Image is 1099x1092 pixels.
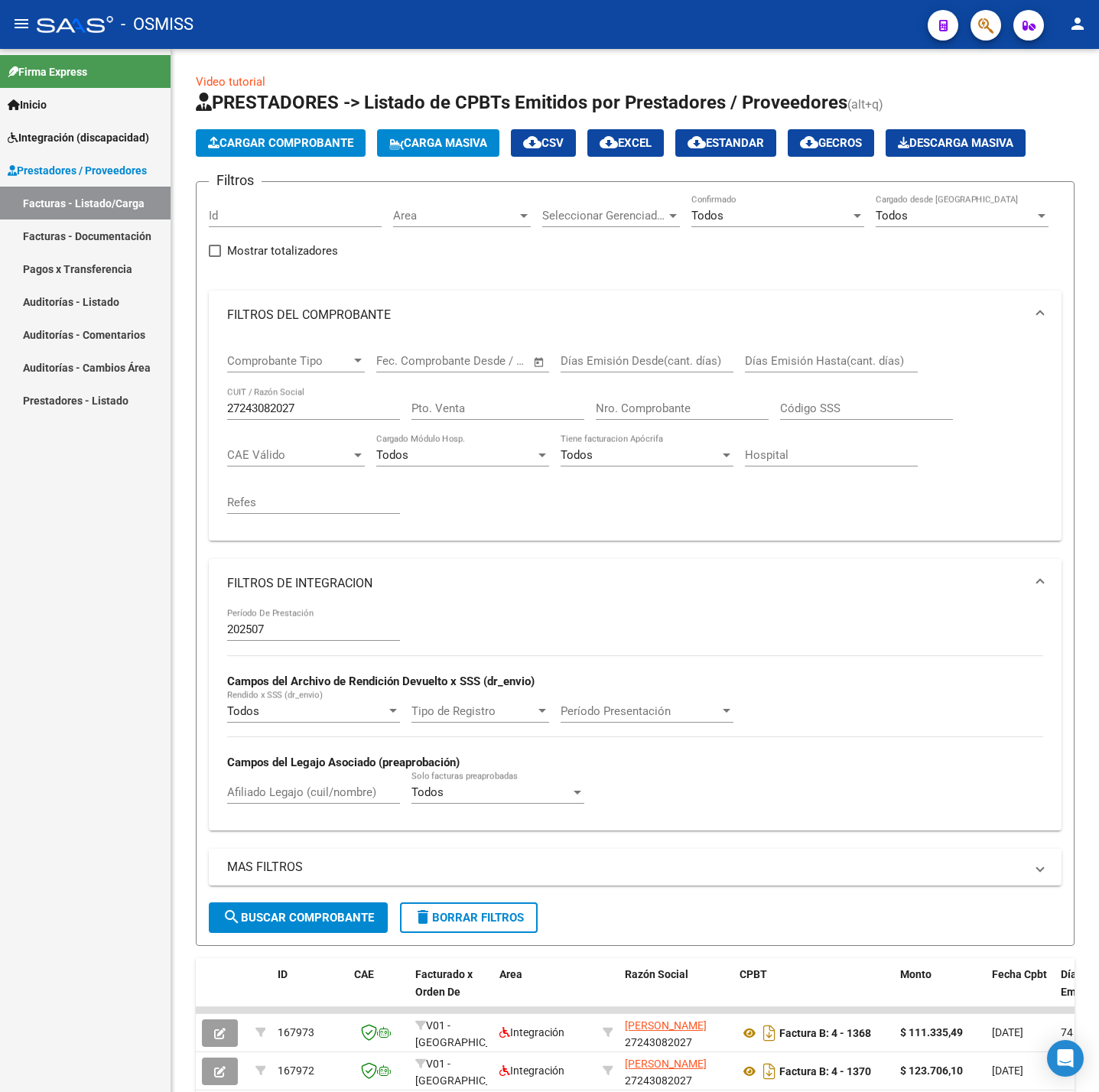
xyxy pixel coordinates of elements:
span: CAE Válido [227,448,351,462]
span: Monto [900,968,932,980]
strong: Factura B: 4 - 1368 [779,1027,871,1039]
span: Gecros [800,136,862,150]
h3: Filtros [209,170,262,191]
span: Fecha Cpbt [992,968,1047,980]
span: Carga Masiva [389,136,487,150]
span: CAE [354,968,374,980]
span: Todos [227,704,259,718]
button: Descarga Masiva [886,129,1026,157]
span: Area [393,209,517,223]
span: [PERSON_NAME] [625,1019,707,1032]
span: ID [278,968,288,980]
div: 27243082027 [625,1017,727,1049]
span: 167973 [278,1026,314,1038]
strong: Campos del Legajo Asociado (preaprobación) [227,756,460,769]
span: Integración [499,1064,564,1077]
span: Seleccionar Gerenciador [542,209,666,223]
mat-icon: cloud_download [688,133,706,151]
strong: $ 111.335,49 [900,1026,963,1038]
app-download-masive: Descarga masiva de comprobantes (adjuntos) [886,129,1026,157]
mat-icon: cloud_download [600,133,618,151]
datatable-header-cell: CAE [348,958,409,1025]
mat-icon: cloud_download [523,133,541,151]
span: Inicio [8,96,47,113]
div: FILTROS DE INTEGRACION [209,608,1062,830]
span: CPBT [740,968,767,980]
span: (alt+q) [847,97,883,112]
mat-icon: delete [414,908,432,926]
i: Descargar documento [759,1059,779,1084]
mat-panel-title: MAS FILTROS [227,859,1025,876]
span: Todos [561,448,593,462]
span: Cargar Comprobante [208,136,353,150]
button: Carga Masiva [377,129,499,157]
span: Descarga Masiva [898,136,1013,150]
input: Fecha fin [452,354,526,368]
span: Período Presentación [561,704,720,718]
span: [DATE] [992,1026,1023,1038]
div: FILTROS DEL COMPROBANTE [209,340,1062,541]
span: Todos [376,448,408,462]
span: Integración (discapacidad) [8,129,149,146]
mat-icon: cloud_download [800,133,818,151]
i: Descargar documento [759,1021,779,1045]
span: Buscar Comprobante [223,911,374,925]
datatable-header-cell: Area [493,958,597,1025]
mat-icon: person [1068,15,1087,33]
span: Todos [876,209,908,223]
datatable-header-cell: Fecha Cpbt [986,958,1055,1025]
button: Buscar Comprobante [209,902,388,933]
strong: Factura B: 4 - 1370 [779,1065,871,1077]
mat-icon: menu [12,15,31,33]
strong: Campos del Archivo de Rendición Devuelto x SSS (dr_envio) [227,674,535,688]
mat-panel-title: FILTROS DEL COMPROBANTE [227,307,1025,323]
strong: $ 123.706,10 [900,1064,963,1077]
span: 74 [1061,1026,1073,1038]
span: Prestadores / Proveedores [8,162,147,179]
div: 27243082027 [625,1055,727,1087]
span: CSV [523,136,564,150]
span: Todos [411,785,444,799]
button: Borrar Filtros [400,902,538,933]
span: Borrar Filtros [414,911,524,925]
a: Video tutorial [196,75,265,89]
div: Open Intercom Messenger [1047,1040,1084,1077]
button: CSV [511,129,576,157]
button: EXCEL [587,129,664,157]
span: Todos [691,209,723,223]
span: 167972 [278,1064,314,1077]
button: Open calendar [531,353,548,371]
span: [DATE] [992,1064,1023,1077]
datatable-header-cell: Monto [894,958,986,1025]
mat-expansion-panel-header: MAS FILTROS [209,849,1062,886]
datatable-header-cell: Facturado x Orden De [409,958,493,1025]
datatable-header-cell: Razón Social [619,958,733,1025]
span: Mostrar totalizadores [227,242,338,260]
mat-expansion-panel-header: FILTROS DE INTEGRACION [209,559,1062,608]
mat-expansion-panel-header: FILTROS DEL COMPROBANTE [209,291,1062,340]
span: EXCEL [600,136,652,150]
span: Firma Express [8,63,87,80]
mat-icon: search [223,908,241,926]
span: [PERSON_NAME] [625,1058,707,1070]
datatable-header-cell: CPBT [733,958,894,1025]
span: PRESTADORES -> Listado de CPBTs Emitidos por Prestadores / Proveedores [196,92,847,113]
span: Tipo de Registro [411,704,535,718]
span: Comprobante Tipo [227,354,351,368]
span: Estandar [688,136,764,150]
span: Facturado x Orden De [415,968,473,998]
span: Area [499,968,522,980]
button: Cargar Comprobante [196,129,366,157]
button: Estandar [675,129,776,157]
datatable-header-cell: ID [271,958,348,1025]
input: Fecha inicio [376,354,438,368]
button: Gecros [788,129,874,157]
span: - OSMISS [121,8,193,41]
mat-panel-title: FILTROS DE INTEGRACION [227,575,1025,592]
span: Razón Social [625,968,688,980]
span: Integración [499,1026,564,1038]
